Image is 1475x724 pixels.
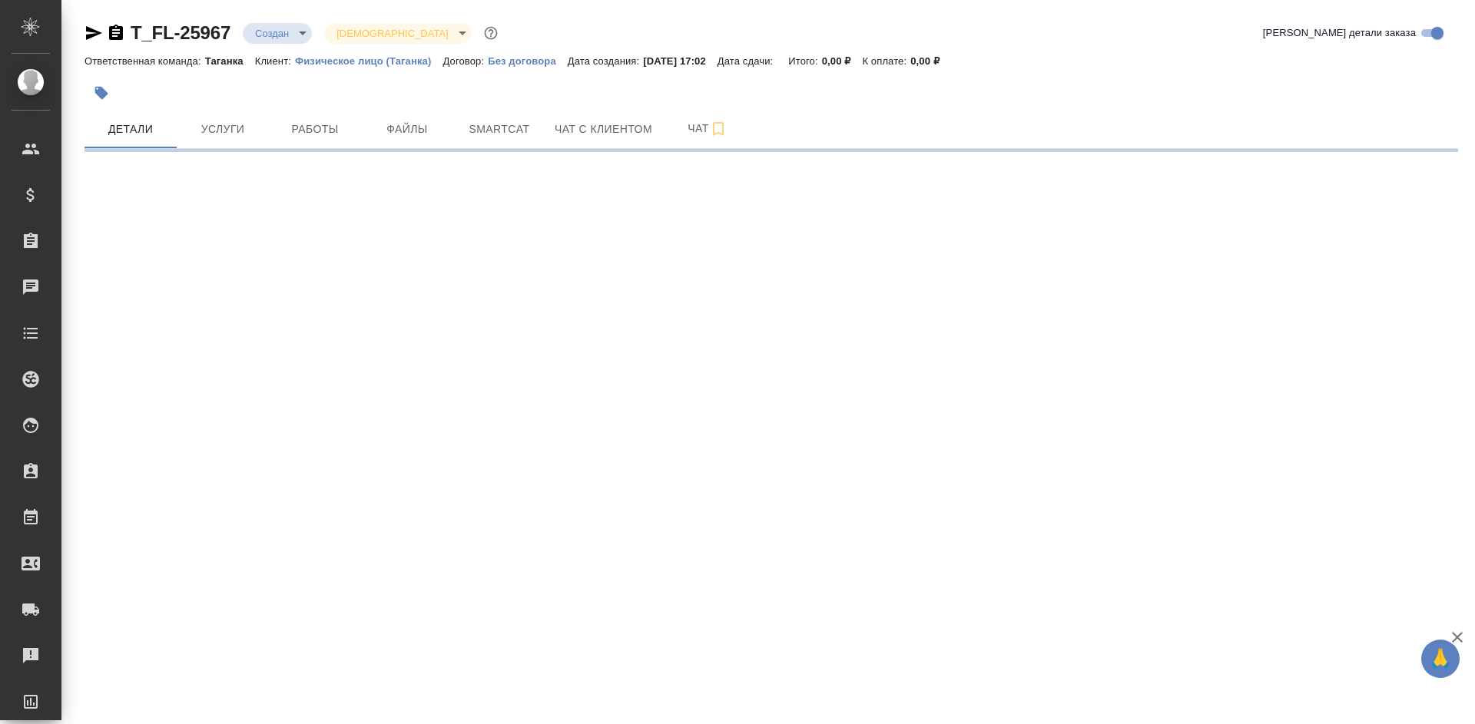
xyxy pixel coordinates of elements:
[250,27,293,40] button: Создан
[107,24,125,42] button: Скопировать ссылку
[555,120,652,139] span: Чат с клиентом
[488,54,568,67] a: Без договора
[1263,25,1416,41] span: [PERSON_NAME] детали заказа
[295,55,443,67] p: Физическое лицо (Таганка)
[442,55,488,67] p: Договор:
[788,55,821,67] p: Итого:
[481,23,501,43] button: Доп статусы указывают на важность/срочность заказа
[862,55,910,67] p: К оплате:
[205,55,255,67] p: Таганка
[255,55,295,67] p: Клиент:
[709,120,728,138] svg: Подписаться
[243,23,312,44] div: Создан
[910,55,951,67] p: 0,00 ₽
[671,119,744,138] span: Чат
[186,120,260,139] span: Услуги
[643,55,718,67] p: [DATE] 17:02
[1427,643,1453,675] span: 🙏
[462,120,536,139] span: Smartcat
[295,54,443,67] a: Физическое лицо (Таганка)
[488,55,568,67] p: Без договора
[94,120,167,139] span: Детали
[131,22,230,43] a: T_FL-25967
[278,120,352,139] span: Работы
[370,120,444,139] span: Файлы
[85,24,103,42] button: Скопировать ссылку для ЯМессенджера
[85,55,205,67] p: Ответственная команда:
[568,55,643,67] p: Дата создания:
[718,55,777,67] p: Дата сдачи:
[822,55,863,67] p: 0,00 ₽
[324,23,471,44] div: Создан
[85,76,118,110] button: Добавить тэг
[332,27,452,40] button: [DEMOGRAPHIC_DATA]
[1421,640,1460,678] button: 🙏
